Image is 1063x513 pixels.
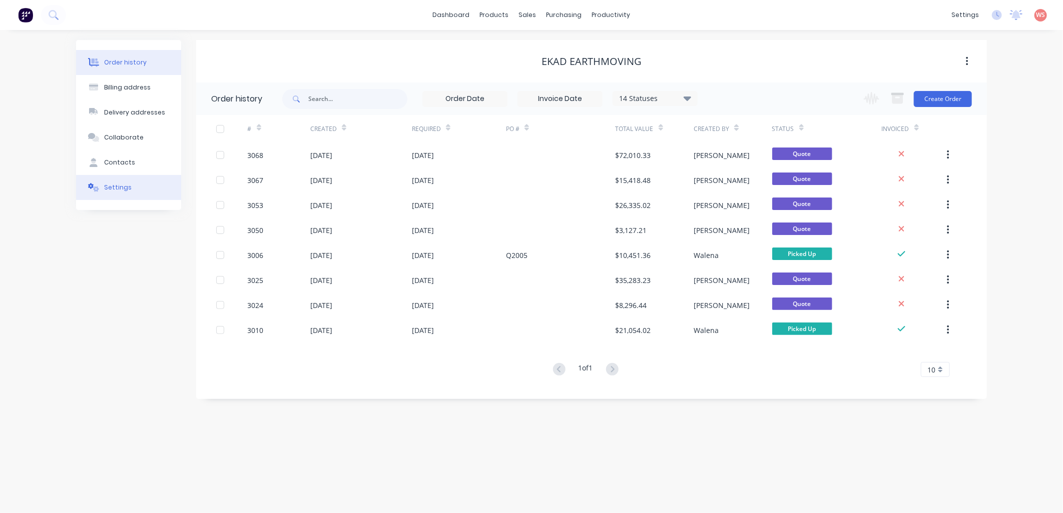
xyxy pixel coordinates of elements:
span: WS [1036,10,1045,19]
div: # [248,124,252,133]
span: Quote [772,172,832,185]
div: Created By [694,115,772,142]
div: [PERSON_NAME] [694,225,750,235]
a: dashboard [428,7,475,22]
input: Order Date [423,91,507,106]
button: Contacts [76,150,181,175]
div: $72,010.33 [616,150,651,160]
div: Status [772,124,794,133]
div: Collaborate [104,133,144,142]
div: Walena [694,250,719,260]
div: [DATE] [412,225,434,235]
div: Required [412,124,441,133]
div: Delivery addresses [104,108,165,117]
div: [DATE] [310,325,332,335]
div: PO # [506,115,616,142]
div: [DATE] [310,300,332,310]
span: Quote [772,222,832,235]
span: Quote [772,147,832,160]
div: [DATE] [310,225,332,235]
div: [DATE] [310,175,332,185]
div: 3068 [248,150,264,160]
div: 3050 [248,225,264,235]
div: Created By [694,124,729,133]
div: $15,418.48 [616,175,651,185]
div: $10,451.36 [616,250,651,260]
div: 3006 [248,250,264,260]
span: Quote [772,197,832,210]
div: sales [514,7,542,22]
span: Picked Up [772,322,832,335]
div: Created [310,124,337,133]
div: Total Value [616,124,654,133]
div: 1 of 1 [579,362,593,377]
div: products [475,7,514,22]
div: 3025 [248,275,264,285]
div: Status [772,115,882,142]
div: EKAD Earthmoving [542,55,642,67]
div: 3024 [248,300,264,310]
div: Required [412,115,506,142]
div: Billing address [104,83,151,92]
div: [DATE] [412,250,434,260]
div: 14 Statuses [613,93,697,104]
div: [PERSON_NAME] [694,275,750,285]
div: [PERSON_NAME] [694,200,750,210]
span: 10 [927,364,935,375]
div: 3067 [248,175,264,185]
div: [DATE] [412,175,434,185]
div: $35,283.23 [616,275,651,285]
div: PO # [506,124,519,133]
div: [DATE] [310,275,332,285]
div: 3010 [248,325,264,335]
img: Factory [18,7,33,22]
div: Order history [104,58,147,67]
div: [DATE] [412,150,434,160]
div: $8,296.44 [616,300,647,310]
div: settings [946,7,984,22]
div: # [248,115,310,142]
div: Order history [211,93,262,105]
div: [DATE] [310,200,332,210]
span: Quote [772,297,832,310]
div: [DATE] [412,300,434,310]
div: Created [310,115,412,142]
button: Create Order [914,91,972,107]
button: Order history [76,50,181,75]
button: Collaborate [76,125,181,150]
div: Q2005 [506,250,527,260]
span: Quote [772,272,832,285]
div: [DATE] [310,250,332,260]
div: [PERSON_NAME] [694,150,750,160]
div: [DATE] [412,275,434,285]
div: Invoiced [882,115,944,142]
div: productivity [587,7,636,22]
div: [DATE] [412,325,434,335]
div: Contacts [104,158,135,167]
div: [PERSON_NAME] [694,175,750,185]
button: Billing address [76,75,181,100]
div: [DATE] [310,150,332,160]
input: Invoice Date [518,91,602,106]
div: 3053 [248,200,264,210]
button: Delivery addresses [76,100,181,125]
input: Search... [308,89,407,109]
div: Invoiced [882,124,909,133]
div: purchasing [542,7,587,22]
div: $3,127.21 [616,225,647,235]
span: Picked Up [772,247,832,260]
div: [PERSON_NAME] [694,300,750,310]
div: Walena [694,325,719,335]
div: Total Value [616,115,694,142]
button: Settings [76,175,181,200]
div: Settings [104,183,132,192]
div: [DATE] [412,200,434,210]
div: $26,335.02 [616,200,651,210]
div: $21,054.02 [616,325,651,335]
